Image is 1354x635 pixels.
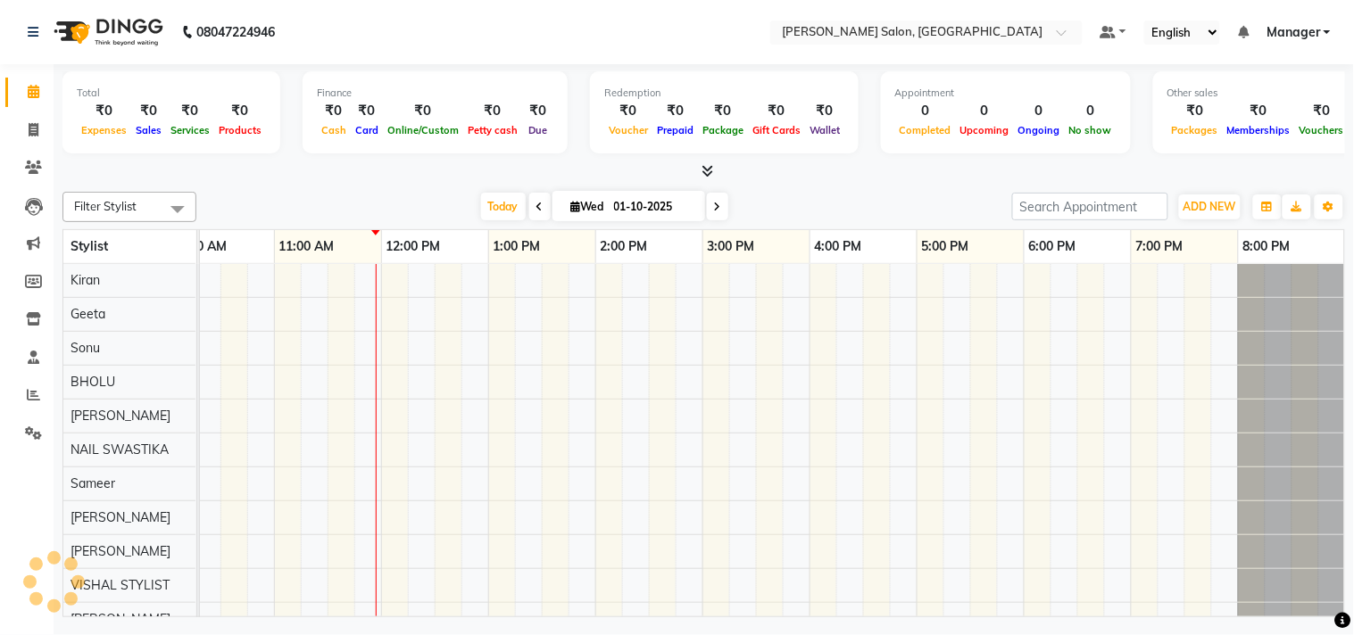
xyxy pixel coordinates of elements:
span: VISHAL STYLIST [71,577,170,593]
div: ₹0 [1295,101,1349,121]
span: Package [698,124,748,136]
a: 12:00 PM [382,234,445,260]
div: Total [77,86,266,101]
div: Appointment [895,86,1117,101]
span: Products [214,124,266,136]
span: BHOLU [71,374,115,390]
div: 0 [956,101,1014,121]
div: ₹0 [698,101,748,121]
span: Sales [131,124,166,136]
div: ₹0 [805,101,844,121]
span: [PERSON_NAME] [71,611,170,627]
div: ₹0 [652,101,698,121]
span: Sonu [71,340,100,356]
div: ₹0 [351,101,383,121]
div: 0 [1014,101,1065,121]
div: ₹0 [1167,101,1223,121]
span: Voucher [604,124,652,136]
span: Vouchers [1295,124,1349,136]
div: ₹0 [383,101,463,121]
div: 0 [1065,101,1117,121]
span: [PERSON_NAME] [71,408,170,424]
span: Wallet [805,124,844,136]
span: [PERSON_NAME] [71,509,170,525]
span: Wed [567,200,609,213]
div: Finance [317,86,553,101]
span: Card [351,124,383,136]
a: 5:00 PM [918,234,974,260]
span: Petty cash [463,124,522,136]
a: 6:00 PM [1025,234,1081,260]
div: ₹0 [748,101,805,121]
span: Cash [317,124,351,136]
span: Upcoming [956,124,1014,136]
span: Sameer [71,475,115,491]
div: ₹0 [166,101,214,121]
a: 4:00 PM [810,234,867,260]
div: ₹0 [604,101,652,121]
span: Filter Stylist [74,199,137,213]
span: [PERSON_NAME] [71,543,170,559]
div: ₹0 [214,101,266,121]
input: Search Appointment [1012,193,1168,220]
a: 10:00 AM [168,234,232,260]
span: Due [524,124,552,136]
span: Memberships [1223,124,1295,136]
div: ₹0 [77,101,131,121]
span: No show [1065,124,1117,136]
div: ₹0 [131,101,166,121]
span: Kiran [71,272,100,288]
span: Prepaid [652,124,698,136]
div: ₹0 [522,101,553,121]
div: ₹0 [1223,101,1295,121]
span: Packages [1167,124,1223,136]
span: ADD NEW [1184,200,1236,213]
img: logo [46,7,168,57]
button: ADD NEW [1179,194,1241,219]
span: Gift Cards [748,124,805,136]
a: 2:00 PM [596,234,652,260]
span: Online/Custom [383,124,463,136]
span: Geeta [71,306,105,322]
div: Redemption [604,86,844,101]
span: NAIL SWASTIKA [71,441,169,458]
span: Services [166,124,214,136]
span: Manager [1267,23,1320,42]
a: 11:00 AM [275,234,339,260]
span: Expenses [77,124,131,136]
a: 7:00 PM [1132,234,1188,260]
div: ₹0 [317,101,351,121]
span: Ongoing [1014,124,1065,136]
span: Today [481,193,526,220]
a: 8:00 PM [1239,234,1295,260]
div: ₹0 [463,101,522,121]
span: Completed [895,124,956,136]
a: 3:00 PM [703,234,760,260]
input: 2025-10-01 [609,194,698,220]
span: Stylist [71,238,108,254]
a: 1:00 PM [489,234,545,260]
div: 0 [895,101,956,121]
b: 08047224946 [196,7,275,57]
